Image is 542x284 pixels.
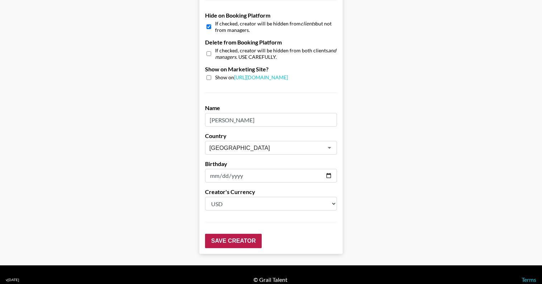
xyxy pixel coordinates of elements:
label: Show on Marketing Site? [205,66,337,73]
label: Birthday [205,160,337,167]
a: Terms [522,276,536,283]
input: Save Creator [205,234,262,248]
span: If checked, creator will be hidden from both clients . USE CAREFULLY. [215,47,337,60]
label: Country [205,132,337,139]
label: Hide on Booking Platform [205,12,337,19]
span: If checked, creator will be hidden from but not from managers. [215,20,337,33]
span: Show on [215,74,288,81]
em: and managers [215,47,336,60]
a: [URL][DOMAIN_NAME] [234,74,288,80]
div: v [DATE] [6,278,19,282]
button: Open [324,143,334,153]
label: Creator's Currency [205,188,337,195]
label: Delete from Booking Platform [205,39,337,46]
em: clients [301,20,315,27]
label: Name [205,104,337,112]
div: © Grail Talent [253,276,287,283]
